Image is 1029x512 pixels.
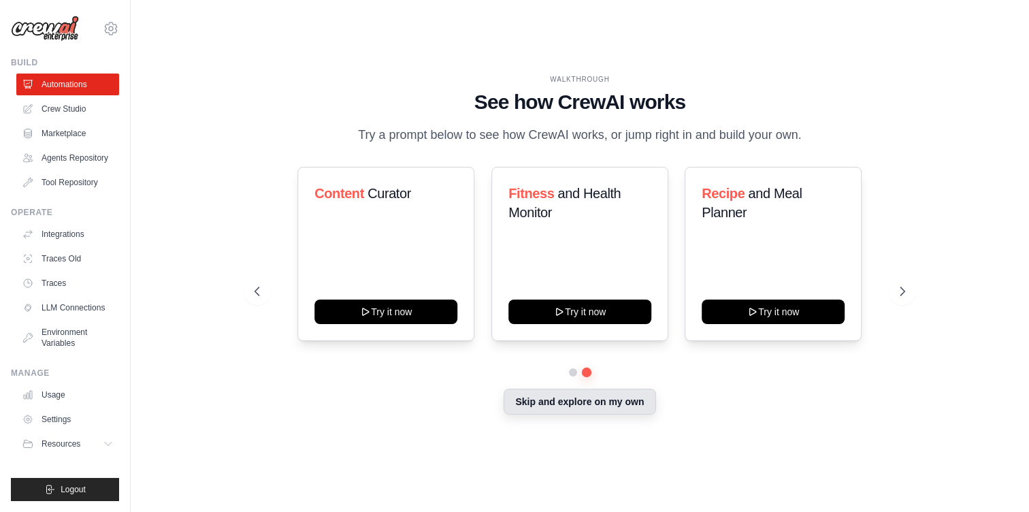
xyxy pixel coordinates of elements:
span: Logout [61,484,86,495]
p: Try a prompt below to see how CrewAI works, or jump right in and build your own. [351,125,808,145]
button: Try it now [508,300,651,324]
iframe: Chat Widget [961,447,1029,512]
div: Manage [11,368,119,379]
span: and Health Monitor [508,186,621,220]
button: Logout [11,478,119,501]
button: Try it now [315,300,458,324]
a: Traces [16,272,119,294]
button: Skip and explore on my own [504,389,655,415]
a: Automations [16,74,119,95]
span: Content [315,186,365,201]
a: LLM Connections [16,297,119,319]
a: Tool Repository [16,172,119,193]
div: Build [11,57,119,68]
a: Settings [16,409,119,430]
div: Operate [11,207,119,218]
span: Curator [368,186,412,201]
span: and Meal Planner [702,186,802,220]
span: Fitness [508,186,554,201]
a: Environment Variables [16,321,119,354]
a: Integrations [16,223,119,245]
a: Crew Studio [16,98,119,120]
button: Try it now [702,300,845,324]
h1: See how CrewAI works [255,90,906,114]
a: Agents Repository [16,147,119,169]
div: WALKTHROUGH [255,74,906,84]
a: Marketplace [16,123,119,144]
a: Usage [16,384,119,406]
span: Resources [42,438,80,449]
button: Resources [16,433,119,455]
a: Traces Old [16,248,119,270]
span: Recipe [702,186,745,201]
img: Logo [11,16,79,42]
